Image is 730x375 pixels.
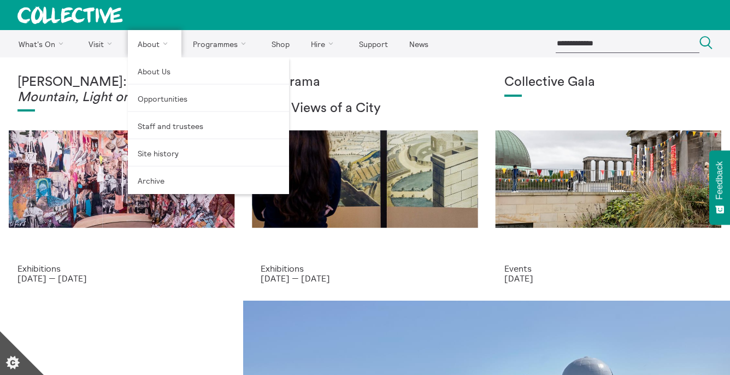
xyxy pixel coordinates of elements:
a: Visit [79,30,126,57]
span: Feedback [715,161,725,200]
h1: Collective Gala [504,75,713,90]
a: Support [349,30,397,57]
a: News [399,30,438,57]
a: Hire [302,30,348,57]
p: Exhibitions [261,263,469,273]
a: Collective Gala 2023. Image credit Sally Jubb. Collective Gala Events [DATE] [487,57,730,301]
a: About Us [128,57,289,85]
p: Events [504,263,713,273]
h1: [PERSON_NAME]: [17,75,226,105]
a: Programmes [184,30,260,57]
a: Opportunities [128,85,289,112]
a: Collective Panorama June 2025 small file 8 Panorama New Views of a City Exhibitions [DATE] — [DATE] [243,57,486,301]
a: Archive [128,167,289,194]
h1: Panorama [261,75,469,90]
p: [DATE] — [DATE] [261,273,469,283]
p: Exhibitions [17,263,226,273]
a: About [128,30,181,57]
a: What's On [9,30,77,57]
p: [DATE] [504,273,713,283]
a: Shop [262,30,299,57]
a: Staff and trustees [128,112,289,139]
em: Fire on the Mountain, Light on the Hill [17,75,190,104]
button: Feedback - Show survey [709,150,730,225]
a: Site history [128,139,289,167]
h2: New Views of a City [261,101,469,116]
p: [DATE] — [DATE] [17,273,226,283]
